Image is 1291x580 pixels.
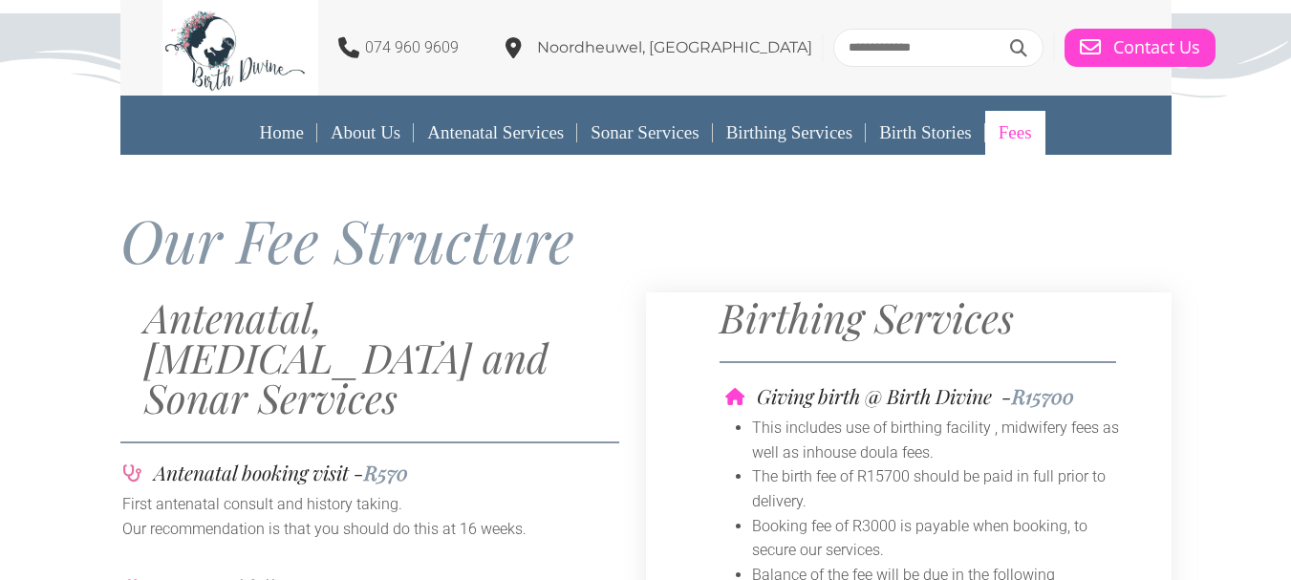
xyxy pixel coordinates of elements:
span: Our Fee Structure [120,200,574,279]
p: 074 960 9609 [365,35,459,60]
li: Booking fee of R3000 is payable when booking, to secure our services. [752,514,1133,563]
span: R570 [364,459,408,485]
span: Contact Us [1113,37,1200,58]
span: Noordheuwel, [GEOGRAPHIC_DATA] [537,38,812,56]
p: First antenatal consult and history taking. [122,492,644,517]
p: Our recommendation is that you should do this at 16 weeks. [122,517,644,542]
a: Birthing Services [713,111,866,155]
h4: Antenatal booking visit - [154,462,408,483]
h2: Antenatal, [MEDICAL_DATA] and Sonar Services [144,297,646,418]
a: Sonar Services [577,111,712,155]
a: Home [246,111,316,155]
li: This includes use of birthing facility , midwifery fees as well as inhouse doula fees. [752,416,1133,464]
a: Birth Stories [866,111,985,155]
a: Fees [985,111,1045,155]
a: About Us [317,111,414,155]
a: Contact Us [1065,29,1216,67]
li: The birth fee of R15700 should be paid in full prior to delivery. [752,464,1133,513]
a: Antenatal Services [414,111,577,155]
h4: Giving birth @ Birth Divine - [757,386,1074,406]
span: R15700 [1012,382,1074,409]
h2: Birthing Services [720,297,1161,337]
